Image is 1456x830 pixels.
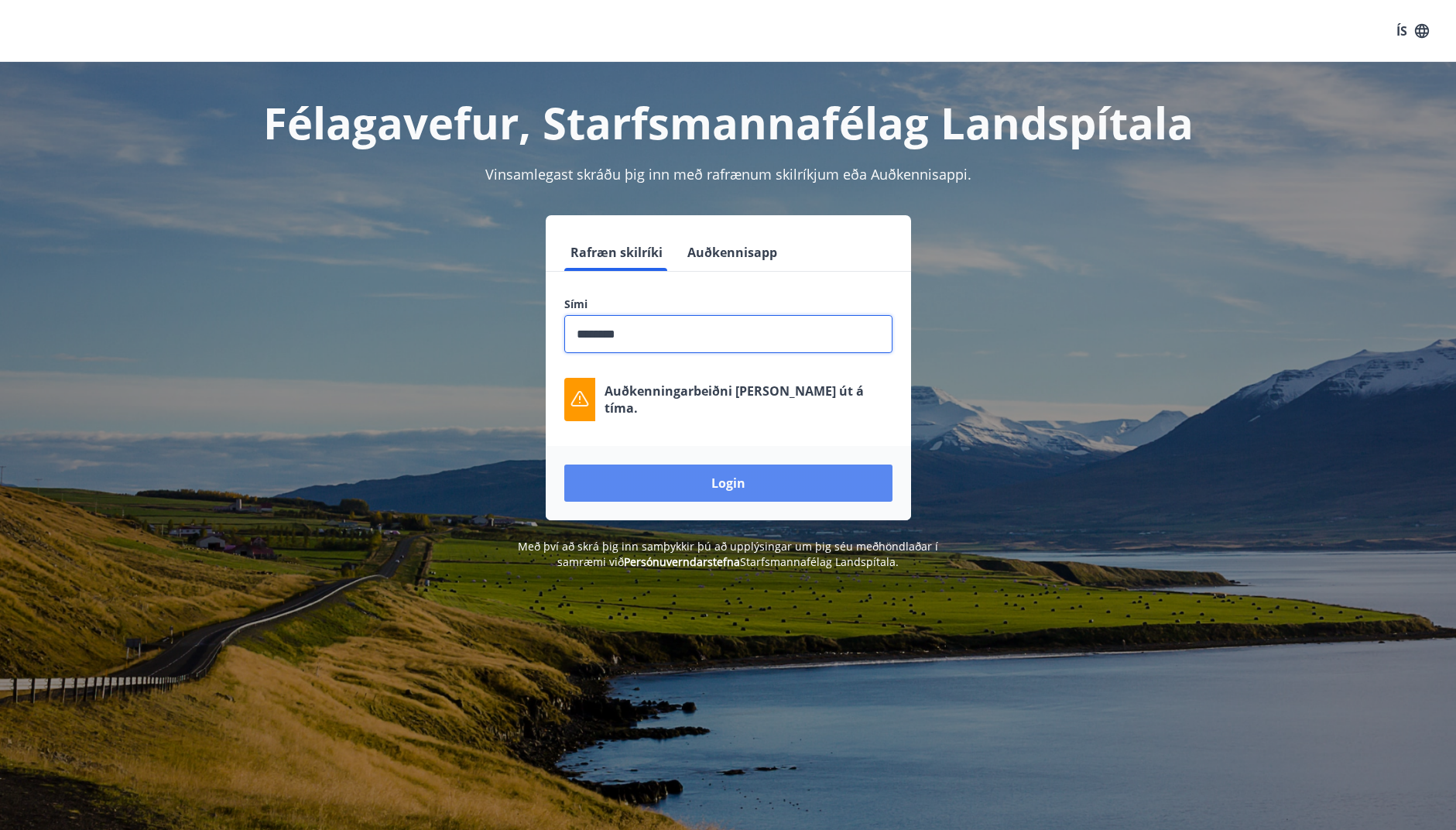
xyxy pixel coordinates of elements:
[681,234,783,271] button: Auðkennisapp
[485,165,971,183] span: Vinsamlegast skráðu þig inn með rafrænum skilríkjum eða Auðkennisappi.
[605,382,892,417] p: Auðkenningarbeiðni [PERSON_NAME] út á tíma.
[564,297,892,312] label: Sími
[190,93,1267,152] h1: Félagavefur, Starfsmannafélag Landspítala
[518,539,938,569] span: Með því að skrá þig inn samþykkir þú að upplýsingar um þig séu meðhöndlaðar í samræmi við Starfsm...
[1388,17,1437,45] button: ÍS
[624,554,740,569] a: Persónuverndarstefna
[564,234,669,271] button: Rafræn skilríki
[564,465,892,502] button: Login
